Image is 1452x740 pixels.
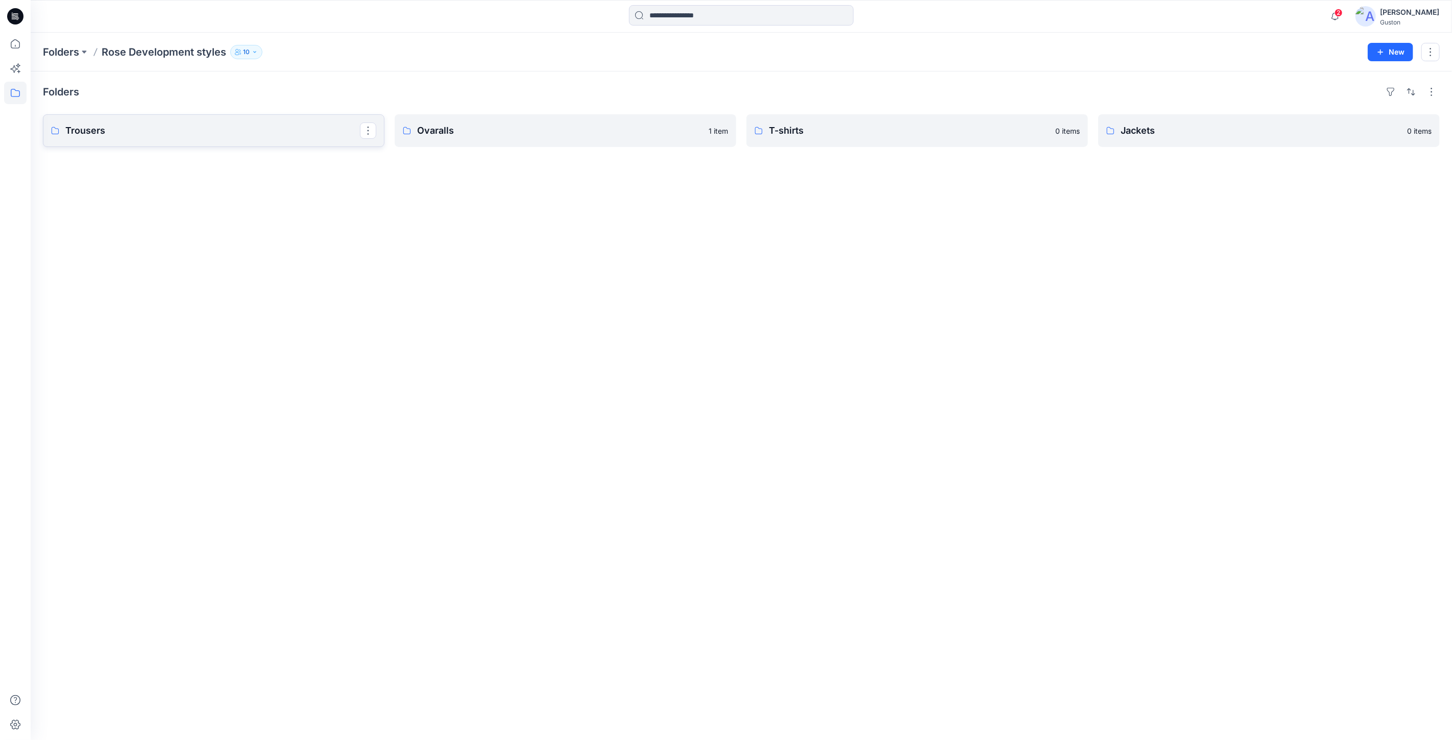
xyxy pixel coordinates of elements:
p: Jackets [1121,124,1401,138]
p: Rose Development styles [102,45,226,59]
span: 2 [1335,9,1343,17]
a: T-shirts0 items [746,114,1088,147]
p: Ovaralls [417,124,703,138]
p: T-shirts [769,124,1049,138]
div: [PERSON_NAME] [1380,6,1439,18]
p: 0 items [1055,126,1080,136]
h4: Folders [43,86,79,98]
p: 0 items [1407,126,1432,136]
a: Jackets0 items [1098,114,1440,147]
div: Guston [1380,18,1439,26]
a: Ovaralls1 item [395,114,736,147]
p: 1 item [709,126,728,136]
a: Trousers [43,114,384,147]
p: Trousers [65,124,360,138]
button: New [1368,43,1413,61]
img: avatar [1356,6,1376,27]
p: 10 [243,46,250,58]
button: 10 [230,45,262,59]
a: Folders [43,45,79,59]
